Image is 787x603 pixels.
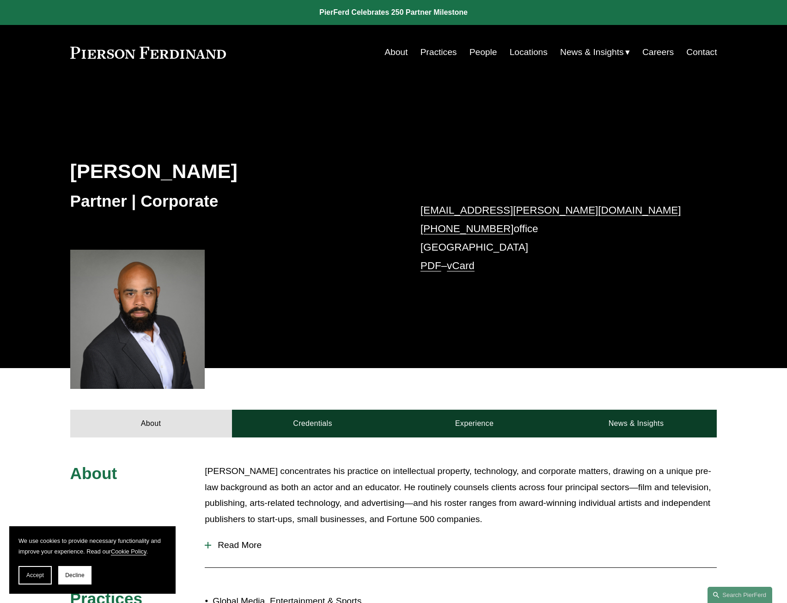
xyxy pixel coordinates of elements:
a: People [470,43,497,61]
button: Read More [205,533,717,557]
span: Read More [211,540,717,550]
section: Cookie banner [9,526,176,594]
a: Experience [394,410,555,437]
a: About [70,410,232,437]
span: Accept [26,572,44,578]
h3: Partner | Corporate [70,191,394,211]
a: [EMAIL_ADDRESS][PERSON_NAME][DOMAIN_NAME] [421,204,681,216]
button: Decline [58,566,92,585]
a: folder dropdown [560,43,630,61]
a: vCard [447,260,475,271]
span: News & Insights [560,44,624,61]
a: Careers [642,43,674,61]
a: Locations [510,43,548,61]
a: [PHONE_NUMBER] [421,223,514,234]
a: News & Insights [555,410,717,437]
a: Contact [686,43,717,61]
a: About [384,43,408,61]
a: PDF [421,260,441,271]
h2: [PERSON_NAME] [70,159,394,183]
p: We use cookies to provide necessary functionality and improve your experience. Read our . [18,535,166,557]
button: Accept [18,566,52,585]
span: About [70,464,117,482]
a: Practices [421,43,457,61]
a: Search this site [708,587,772,603]
a: Credentials [232,410,394,437]
p: [PERSON_NAME] concentrates his practice on intellectual property, technology, and corporate matte... [205,463,717,527]
p: office [GEOGRAPHIC_DATA] – [421,201,690,276]
span: Decline [65,572,85,578]
a: Cookie Policy [111,548,146,555]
